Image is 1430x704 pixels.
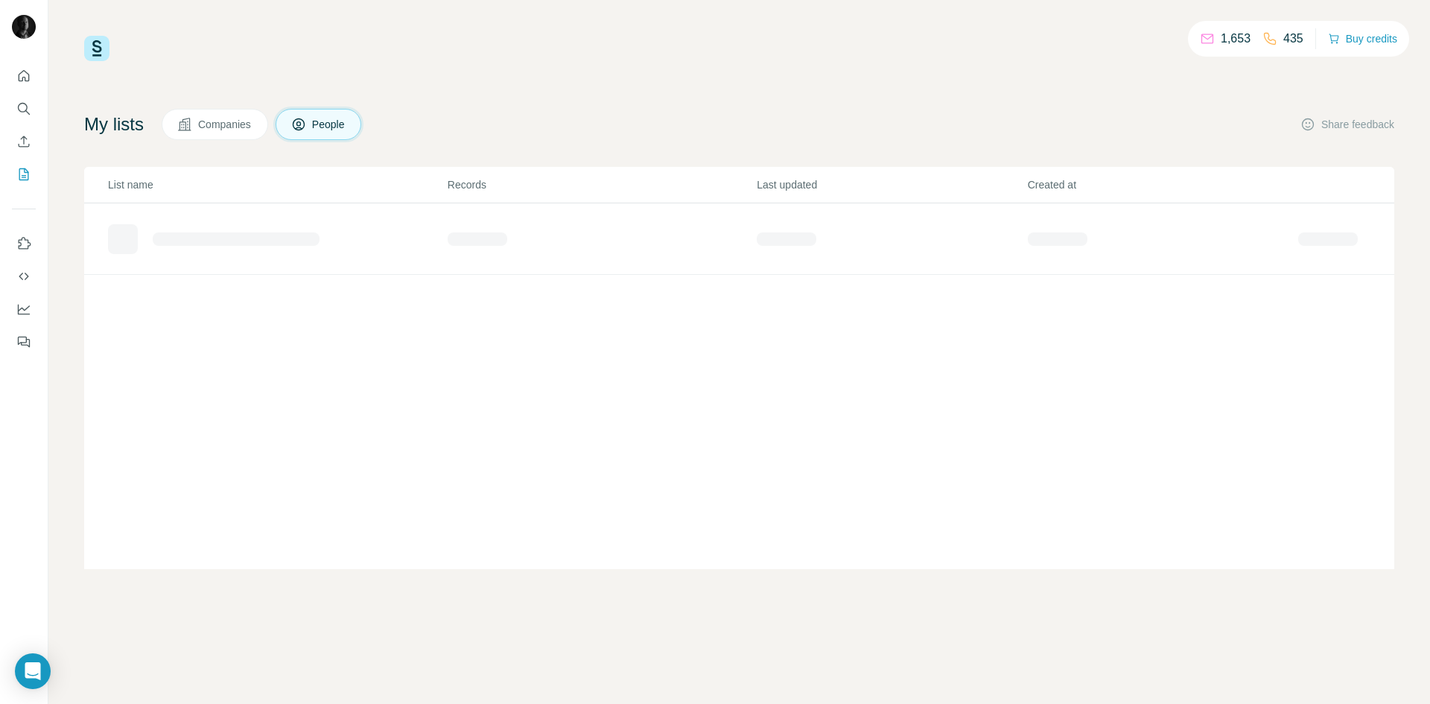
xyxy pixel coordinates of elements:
img: Avatar [12,15,36,39]
p: Records [448,177,755,192]
button: Search [12,95,36,122]
button: Feedback [12,329,36,355]
p: List name [108,177,446,192]
div: Open Intercom Messenger [15,653,51,689]
p: 435 [1283,30,1303,48]
button: Share feedback [1300,117,1394,132]
button: Use Surfe API [12,263,36,290]
button: My lists [12,161,36,188]
p: Last updated [757,177,1026,192]
button: Enrich CSV [12,128,36,155]
span: People [312,117,346,132]
button: Quick start [12,63,36,89]
button: Use Surfe on LinkedIn [12,230,36,257]
span: Companies [198,117,252,132]
button: Buy credits [1328,28,1397,49]
img: Surfe Logo [84,36,109,61]
button: Dashboard [12,296,36,323]
p: 1,653 [1221,30,1251,48]
h4: My lists [84,112,144,136]
p: Created at [1028,177,1297,192]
